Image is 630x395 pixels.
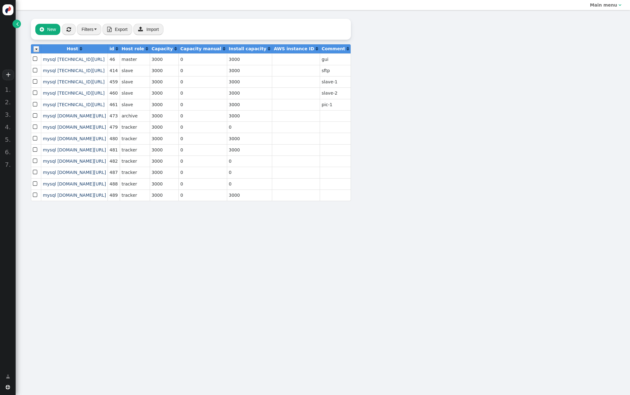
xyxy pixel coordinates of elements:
[150,133,178,144] td: 3000
[43,102,104,107] a: mysql [TECHNICAL_ID][URL]
[107,87,120,99] td: 460
[178,190,227,201] td: 0
[107,190,120,201] td: 489
[120,99,150,110] td: slave
[223,47,225,51] span: Click to sort
[6,385,10,389] span: 
[150,121,178,133] td: 3000
[107,144,120,156] td: 481
[107,121,120,133] td: 479
[115,27,127,32] span: Export
[320,87,351,99] td: slave-2
[120,53,150,65] td: master
[150,76,178,87] td: 3000
[33,77,38,86] span: 
[316,46,318,51] a: 
[320,65,351,76] td: sftp
[120,133,150,144] td: tracker
[107,133,120,144] td: 480
[590,2,617,7] b: Main menu
[33,123,38,131] span: 
[33,191,38,199] span: 
[107,65,120,76] td: 414
[94,28,97,30] img: trigger_black.png
[150,65,178,76] td: 3000
[109,46,114,51] b: id
[120,110,150,121] td: archive
[107,167,120,178] td: 487
[133,24,163,35] button: Import
[227,121,272,133] td: 0
[320,76,351,87] td: slave-1
[174,46,177,51] a: 
[227,190,272,201] td: 3000
[33,55,38,63] span: 
[33,134,38,143] span: 
[33,111,38,120] span: 
[150,53,178,65] td: 3000
[80,46,82,51] a: 
[178,87,227,99] td: 0
[43,147,106,152] span: mysql [DOMAIN_NAME][URL]
[102,24,132,35] button:  Export
[320,99,351,110] td: pic-1
[107,110,120,121] td: 473
[16,21,19,27] span: 
[268,47,270,51] span: Click to sort
[120,156,150,167] td: tracker
[77,24,101,35] button: Filters
[150,144,178,156] td: 3000
[178,167,227,178] td: 0
[227,76,272,87] td: 3000
[120,76,150,87] td: slave
[120,178,150,190] td: tracker
[227,167,272,178] td: 0
[174,47,177,51] span: Click to sort
[62,24,76,35] button: 
[43,193,106,198] span: mysql [DOMAIN_NAME][URL]
[43,68,104,73] a: mysql [TECHNICAL_ID][URL]
[43,181,106,186] span: mysql [DOMAIN_NAME][URL]
[227,87,272,99] td: 3000
[120,121,150,133] td: tracker
[43,159,106,164] a: mysql [DOMAIN_NAME][URL]
[227,178,272,190] td: 0
[43,91,104,96] a: mysql [TECHNICAL_ID][URL]
[43,79,104,84] a: mysql [TECHNICAL_ID][URL]
[152,46,173,51] b: Capacity
[316,47,318,51] span: Click to sort
[107,27,112,32] span: 
[43,136,106,141] span: mysql [DOMAIN_NAME][URL]
[150,178,178,190] td: 3000
[227,156,272,167] td: 0
[116,47,118,51] span: Click to sort
[150,167,178,178] td: 3000
[67,46,78,51] b: Host
[618,3,621,7] span: 
[80,47,82,51] span: Click to sort
[178,53,227,65] td: 0
[320,53,351,65] td: gui
[227,99,272,110] td: 3000
[107,99,120,110] td: 461
[178,178,227,190] td: 0
[227,65,272,76] td: 3000
[223,46,225,51] a: 
[43,57,104,62] a: mysql [TECHNICAL_ID][URL]
[116,46,118,51] a: 
[274,46,314,51] b: AWS instance ID
[43,125,106,130] a: mysql [DOMAIN_NAME][URL]
[43,113,106,118] span: mysql [DOMAIN_NAME][URL]
[347,47,349,51] span: Click to sort
[33,66,38,75] span: 
[6,373,10,380] span: 
[120,190,150,201] td: tracker
[150,87,178,99] td: 3000
[178,76,227,87] td: 0
[178,156,227,167] td: 0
